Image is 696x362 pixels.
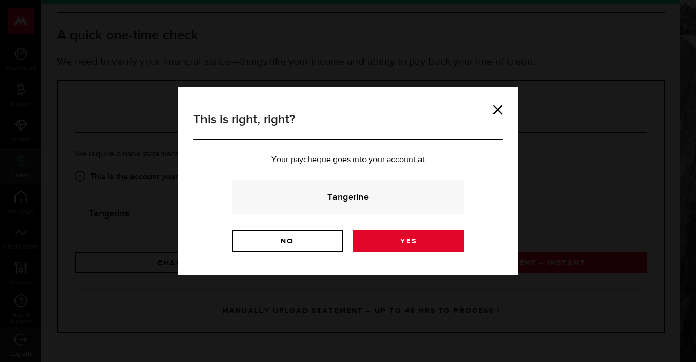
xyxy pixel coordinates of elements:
[8,4,39,35] button: Open LiveChat chat widget
[246,190,450,204] strong: Tangerine
[193,110,503,140] h3: This is right, right?
[232,230,343,252] a: No
[353,230,464,252] a: Yes
[193,156,503,164] p: Your paycheque goes into your account at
